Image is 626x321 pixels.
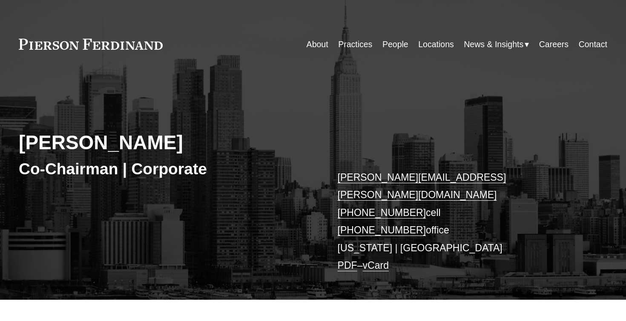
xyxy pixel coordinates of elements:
h2: [PERSON_NAME] [19,131,313,155]
a: Contact [579,36,607,53]
a: Careers [539,36,569,53]
a: [PERSON_NAME][EMAIL_ADDRESS][PERSON_NAME][DOMAIN_NAME] [338,172,506,201]
a: folder dropdown [464,36,529,53]
a: Practices [338,36,372,53]
span: News & Insights [464,37,523,52]
a: People [382,36,408,53]
a: [PHONE_NUMBER] [338,207,426,218]
a: About [307,36,328,53]
a: PDF [338,260,357,271]
a: [PHONE_NUMBER] [338,224,426,236]
a: Locations [418,36,454,53]
a: vCard [363,260,389,271]
h3: Co-Chairman | Corporate [19,159,313,179]
p: cell office [US_STATE] | [GEOGRAPHIC_DATA] – [338,169,583,275]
